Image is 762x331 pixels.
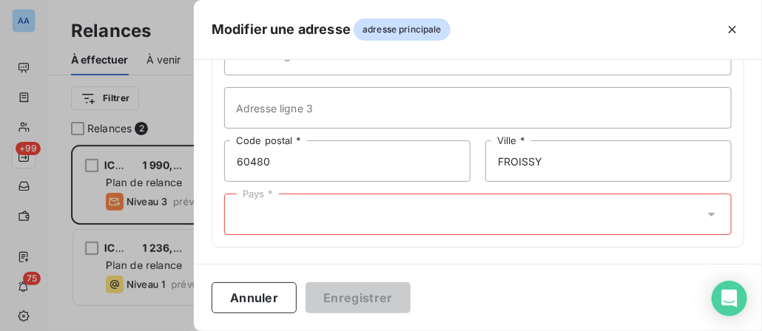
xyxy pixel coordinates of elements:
span: adresse principale [354,18,451,41]
input: placeholder [224,140,471,182]
button: Enregistrer [306,282,411,313]
h5: Modifier une adresse [212,19,351,40]
button: Annuler [212,282,297,313]
input: placeholder [224,87,732,129]
div: Open Intercom Messenger [712,281,747,316]
input: placeholder [485,140,732,182]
